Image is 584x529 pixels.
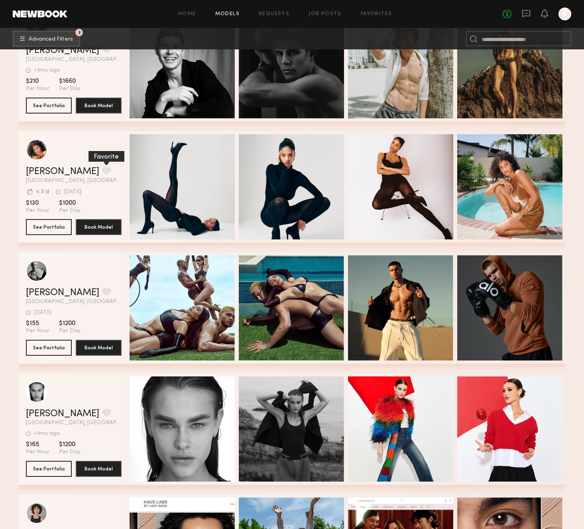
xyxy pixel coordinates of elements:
[26,288,99,298] a: [PERSON_NAME]
[59,327,81,335] span: Per Day
[26,98,72,114] button: See Portfolio
[76,340,122,356] button: Book Model
[215,12,240,17] a: Models
[26,219,72,235] button: See Portfolio
[178,12,196,17] a: Home
[64,189,81,195] div: [DATE]
[259,12,289,17] a: Requests
[13,31,80,47] button: 3Advanced Filters
[59,199,81,207] span: $1000
[59,77,81,85] span: $1660
[34,68,60,73] div: +1mo ago
[26,327,49,335] span: Per Hour
[26,85,49,92] span: Per Hour
[59,207,81,214] span: Per Day
[26,46,99,55] a: [PERSON_NAME]
[34,431,60,437] div: +1mo ago
[29,37,73,42] span: Advanced Filters
[26,340,72,356] button: See Portfolio
[26,319,49,327] span: $155
[26,167,99,176] a: [PERSON_NAME]
[26,461,72,477] button: See Portfolio
[26,178,122,184] span: [GEOGRAPHIC_DATA], [GEOGRAPHIC_DATA]
[26,441,49,449] span: $165
[59,449,81,456] span: Per Day
[26,420,122,426] span: [GEOGRAPHIC_DATA], [GEOGRAPHIC_DATA]
[59,319,81,327] span: $1200
[76,219,122,235] button: Book Model
[34,310,51,315] div: [DATE]
[26,199,49,207] span: $130
[26,207,49,214] span: Per Hour
[76,98,122,114] button: Book Model
[36,189,49,195] div: < 3 d
[78,31,81,34] span: 3
[26,299,122,305] span: [GEOGRAPHIC_DATA], [GEOGRAPHIC_DATA]
[26,409,99,419] a: [PERSON_NAME]
[59,85,81,92] span: Per Day
[26,57,122,63] span: [GEOGRAPHIC_DATA], [GEOGRAPHIC_DATA]
[361,12,392,17] a: Favorites
[59,441,81,449] span: $1200
[309,12,342,17] a: Job Posts
[26,77,49,85] span: $210
[26,449,49,456] span: Per Hour
[558,8,571,20] a: K
[76,461,122,477] button: Book Model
